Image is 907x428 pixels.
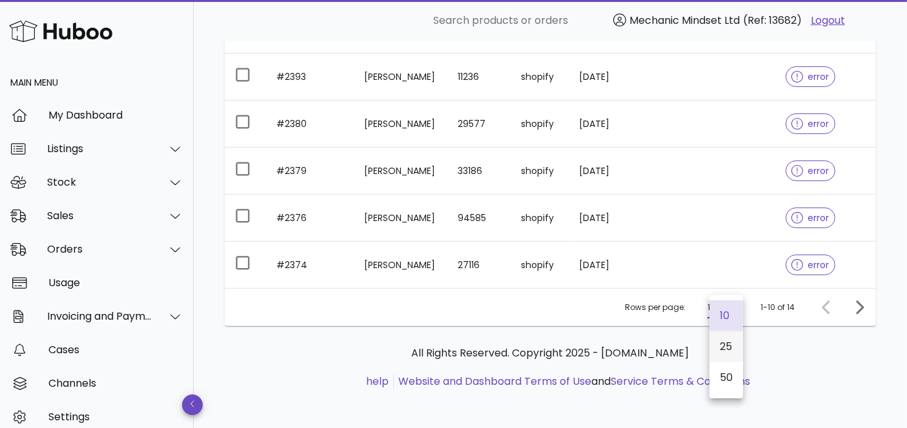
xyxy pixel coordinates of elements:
[266,242,354,288] td: #2374
[569,242,647,288] td: [DATE]
[354,148,447,195] td: [PERSON_NAME]
[743,13,802,28] span: (Ref: 13682)
[354,53,447,101] td: [PERSON_NAME]
[47,176,152,188] div: Stock
[398,374,591,389] a: Website and Dashboard Terms of Use
[266,148,354,195] td: #2379
[629,13,740,28] span: Mechanic Mindset Ltd
[791,166,830,175] span: error
[708,302,715,313] div: 10
[48,109,183,121] div: My Dashboard
[611,374,750,389] a: Service Terms & Conditions
[511,195,569,242] td: shopify
[791,213,830,222] span: error
[447,101,511,148] td: 29577
[447,242,511,288] td: 27116
[9,17,112,45] img: Huboo Logo
[848,296,871,319] button: Next page
[354,195,447,242] td: [PERSON_NAME]
[47,142,152,155] div: Listings
[791,260,830,269] span: error
[720,309,733,322] div: 10
[366,374,389,389] a: help
[47,209,152,222] div: Sales
[235,345,866,361] p: All Rights Reserved. Copyright 2025 - [DOMAIN_NAME]
[720,340,733,353] div: 25
[511,53,569,101] td: shopify
[569,53,647,101] td: [DATE]
[447,195,511,242] td: 94585
[569,101,647,148] td: [DATE]
[266,53,354,101] td: #2393
[720,371,733,384] div: 50
[47,243,152,255] div: Orders
[811,13,845,28] a: Logout
[760,302,795,313] div: 1-10 of 14
[48,411,183,423] div: Settings
[511,242,569,288] td: shopify
[266,195,354,242] td: #2376
[447,148,511,195] td: 33186
[266,101,354,148] td: #2380
[48,377,183,389] div: Channels
[708,297,736,318] div: 10Rows per page:
[511,101,569,148] td: shopify
[48,277,183,289] div: Usage
[511,148,569,195] td: shopify
[791,72,830,81] span: error
[625,289,736,326] div: Rows per page:
[569,148,647,195] td: [DATE]
[354,242,447,288] td: [PERSON_NAME]
[447,53,511,101] td: 11236
[791,119,830,128] span: error
[569,195,647,242] td: [DATE]
[47,310,152,322] div: Invoicing and Payments
[354,101,447,148] td: [PERSON_NAME]
[394,374,750,389] li: and
[48,344,183,356] div: Cases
